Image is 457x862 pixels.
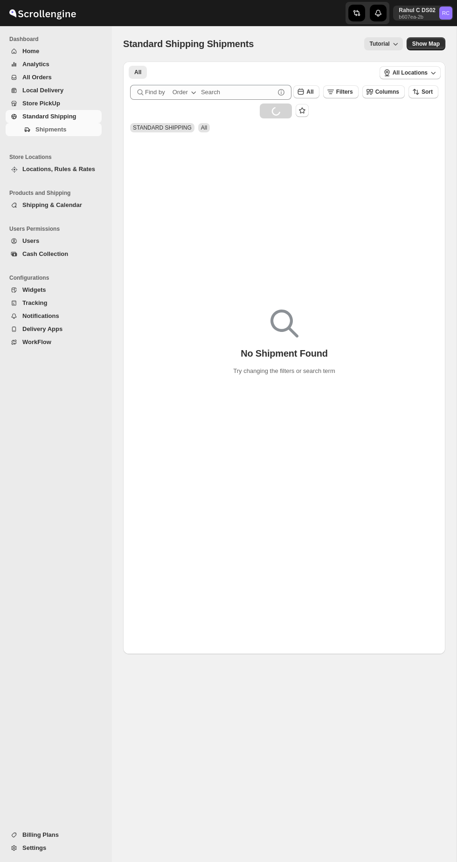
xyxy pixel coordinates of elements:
button: Widgets [6,283,102,297]
div: Order [173,88,188,97]
span: STANDARD SHIPPING [133,124,192,131]
button: Billing Plans [6,828,102,841]
text: RC [442,10,450,16]
span: All Locations [393,69,428,76]
button: Shipments [6,123,102,136]
span: Shipping & Calendar [22,201,82,208]
button: Order [167,85,204,100]
span: Rahul C DS02 [439,7,452,20]
button: Locations, Rules & Rates [6,163,102,176]
button: Users [6,234,102,248]
span: Users Permissions [9,225,105,233]
button: Tutorial [364,37,403,50]
button: Analytics [6,58,102,71]
p: Rahul C DS02 [399,7,436,14]
span: Billing Plans [22,831,59,838]
button: Columns [362,85,405,98]
span: Standard Shipping [22,113,76,120]
span: Local Delivery [22,87,63,94]
button: Settings [6,841,102,855]
span: Columns [375,89,399,95]
span: Home [22,48,39,55]
button: Cash Collection [6,248,102,261]
button: Tracking [6,297,102,310]
button: All [129,66,147,79]
span: Tracking [22,299,47,306]
span: Sort [422,89,433,95]
span: Find by [145,88,165,97]
button: Sort [409,85,438,98]
button: All Locations [380,66,441,79]
button: All Orders [6,71,102,84]
button: Filters [323,85,359,98]
button: Notifications [6,310,102,323]
span: WorkFlow [22,338,51,345]
button: Shipping & Calendar [6,199,102,212]
button: Delivery Apps [6,323,102,336]
p: Try changing the filters or search term [233,366,335,376]
span: Cash Collection [22,250,68,257]
span: Users [22,237,39,244]
button: All [293,85,319,98]
span: Store PickUp [22,100,60,107]
input: Search [201,85,275,100]
button: Home [6,45,102,58]
img: ScrollEngine [7,1,77,25]
span: Shipments [35,126,66,133]
span: All [134,69,141,76]
span: Analytics [22,61,49,68]
button: Map action label [407,37,445,50]
button: WorkFlow [6,336,102,349]
span: Widgets [22,286,46,293]
span: Tutorial [370,41,390,47]
img: Empty search results [270,310,298,338]
span: Configurations [9,274,105,282]
span: Standard Shipping Shipments [123,39,254,49]
p: No Shipment Found [241,348,328,359]
span: Notifications [22,312,59,319]
span: All [201,124,207,131]
p: b607ea-2b [399,14,436,20]
span: Store Locations [9,153,105,161]
span: Products and Shipping [9,189,105,197]
span: Settings [22,844,46,851]
span: Locations, Rules & Rates [22,166,95,172]
span: Filters [336,89,353,95]
button: User menu [393,6,453,21]
span: Delivery Apps [22,325,62,332]
span: All Orders [22,74,52,81]
span: Show Map [412,40,440,48]
span: Dashboard [9,35,105,43]
span: All [306,89,313,95]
